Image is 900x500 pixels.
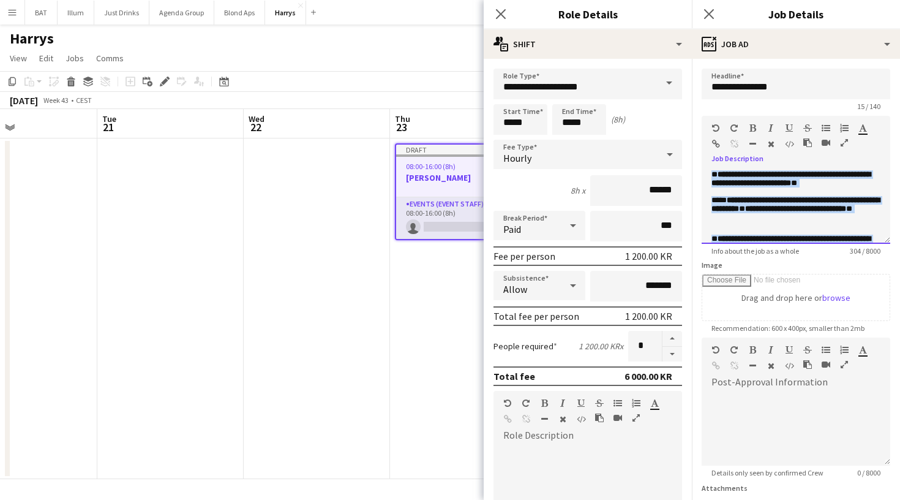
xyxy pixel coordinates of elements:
span: Thu [395,113,410,124]
button: Italic [558,398,567,408]
label: Attachments [702,483,748,493]
button: Undo [711,123,720,133]
button: Bold [748,123,757,133]
span: Paid [503,223,521,235]
button: Underline [785,345,793,355]
div: (8h) [611,114,625,125]
button: Insert video [822,360,830,369]
button: Redo [730,345,738,355]
a: View [5,50,32,66]
button: Text Color [650,398,659,408]
button: HTML Code [785,361,793,371]
button: Paste as plain text [803,138,812,148]
span: Comms [96,53,124,64]
button: HTML Code [577,414,585,424]
button: Text Color [858,123,867,133]
button: Paste as plain text [803,360,812,369]
button: Unordered List [613,398,622,408]
span: Wed [249,113,264,124]
span: 0 / 8000 [847,468,890,477]
button: Undo [711,345,720,355]
span: Hourly [503,152,531,164]
button: Text Color [858,345,867,355]
span: Week 43 [40,96,71,105]
h3: Job Details [692,6,900,22]
div: 8h x [571,185,585,196]
span: Recommendation: 600 x 400px, smaller than 2mb [702,324,874,333]
button: Horizontal Line [748,361,757,371]
span: Edit [39,53,53,64]
button: Bold [748,345,757,355]
a: Comms [91,50,129,66]
button: Undo [503,398,512,408]
h1: Harrys [10,29,54,48]
span: Details only seen by confirmed Crew [702,468,833,477]
a: Jobs [61,50,89,66]
div: [DATE] [10,94,38,107]
label: People required [493,341,557,352]
button: Fullscreen [840,138,849,148]
span: Allow [503,283,527,295]
button: Unordered List [822,123,830,133]
button: Italic [767,123,775,133]
div: Job Ad [692,29,900,59]
button: BAT [25,1,58,25]
button: Decrease [662,347,682,362]
button: Paste as plain text [595,413,604,423]
button: Redo [730,123,738,133]
button: Increase [662,331,682,347]
button: Insert video [822,138,830,148]
span: Jobs [66,53,84,64]
button: Just Drinks [94,1,149,25]
button: Underline [785,123,793,133]
div: 1 200.00 KR x [579,341,623,352]
button: Unordered List [822,345,830,355]
button: Illum [58,1,94,25]
div: 1 200.00 KR [625,250,672,262]
button: Clear Formatting [767,361,775,371]
div: Total fee per person [493,310,579,322]
span: 15 / 140 [847,102,890,111]
button: Harrys [265,1,306,25]
div: Draft [396,145,531,154]
span: Tue [102,113,116,124]
button: Fullscreen [840,360,849,369]
button: HTML Code [785,139,793,149]
button: Ordered List [632,398,640,408]
div: Total fee [493,370,535,382]
span: 304 / 8000 [840,246,890,256]
app-job-card: Draft08:00-16:00 (8h)0/1[PERSON_NAME]1 RoleEvents (Event Staff)0/108:00-16:00 (8h) [395,143,532,240]
button: Clear Formatting [558,414,567,424]
button: Ordered List [840,123,849,133]
div: 6 000.00 KR [624,370,672,382]
button: Horizontal Line [540,414,549,424]
button: Strikethrough [803,345,812,355]
button: Clear Formatting [767,139,775,149]
button: Fullscreen [632,413,640,423]
button: Insert video [613,413,622,423]
span: 21 [100,120,116,134]
button: Ordered List [840,345,849,355]
button: Underline [577,398,585,408]
a: Edit [34,50,58,66]
div: Fee per person [493,250,555,262]
button: Horizontal Line [748,139,757,149]
button: Italic [767,345,775,355]
span: View [10,53,27,64]
div: CEST [76,96,92,105]
h3: Role Details [484,6,692,22]
button: Agenda Group [149,1,214,25]
div: 1 200.00 KR [625,310,672,322]
h3: [PERSON_NAME] [396,172,531,183]
span: 23 [393,120,410,134]
button: Redo [522,398,530,408]
div: Shift [484,29,692,59]
span: Info about the job as a whole [702,246,809,256]
button: Bold [540,398,549,408]
app-card-role: Events (Event Staff)0/108:00-16:00 (8h) [396,197,531,239]
span: 08:00-16:00 (8h) [406,162,456,171]
button: Insert Link [711,139,720,149]
button: Blond Aps [214,1,265,25]
button: Strikethrough [595,398,604,408]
